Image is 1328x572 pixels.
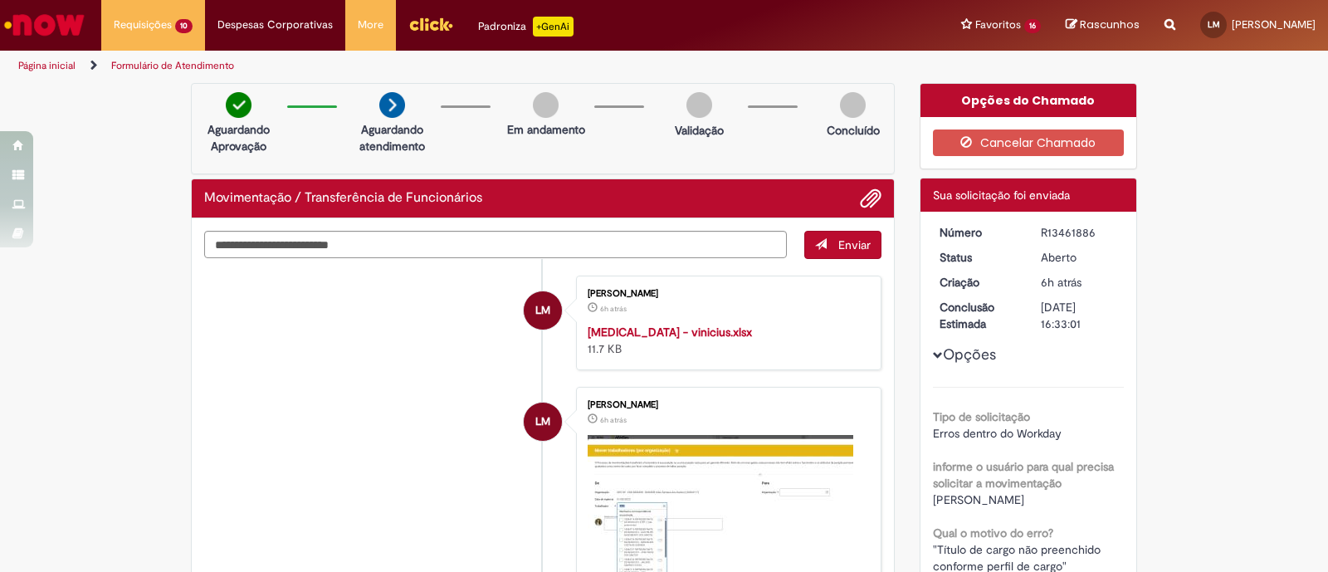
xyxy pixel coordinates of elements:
[352,121,432,154] p: Aguardando atendimento
[478,17,574,37] div: Padroniza
[379,92,405,118] img: arrow-next.png
[933,426,1062,441] span: Erros dentro do Workday
[111,59,234,72] a: Formulário de Atendimento
[860,188,881,209] button: Adicionar anexos
[524,403,562,441] div: Lorena De Mendonca Melo
[18,59,76,72] a: Página inicial
[204,191,482,206] h2: Movimentação / Transferência de Funcionários Histórico de tíquete
[12,51,873,81] ul: Trilhas de página
[804,231,881,259] button: Enviar
[920,84,1137,117] div: Opções do Chamado
[933,188,1070,203] span: Sua solicitação foi enviada
[1041,299,1118,332] div: [DATE] 16:33:01
[524,291,562,330] div: Lorena De Mendonca Melo
[507,121,585,138] p: Em andamento
[675,122,724,139] p: Validação
[535,291,550,330] span: LM
[226,92,251,118] img: check-circle-green.png
[198,121,279,154] p: Aguardando Aprovação
[1041,275,1081,290] span: 6h atrás
[535,402,550,442] span: LM
[933,409,1030,424] b: Tipo de solicitação
[358,17,383,33] span: More
[588,325,752,340] a: [MEDICAL_DATA] - vinicius.xlsx
[217,17,333,33] span: Despesas Corporativas
[933,492,1024,507] span: [PERSON_NAME]
[933,130,1125,156] button: Cancelar Chamado
[600,415,627,425] span: 6h atrás
[827,122,880,139] p: Concluído
[588,324,864,357] div: 11.7 KB
[1066,17,1140,33] a: Rascunhos
[975,17,1021,33] span: Favoritos
[1080,17,1140,32] span: Rascunhos
[533,92,559,118] img: img-circle-grey.png
[1041,275,1081,290] time: 29/08/2025 11:32:56
[2,8,87,42] img: ServiceNow
[927,299,1029,332] dt: Conclusão Estimada
[838,237,871,252] span: Enviar
[927,249,1029,266] dt: Status
[175,19,193,33] span: 10
[600,415,627,425] time: 29/08/2025 11:29:59
[1041,274,1118,291] div: 29/08/2025 11:32:56
[588,289,864,299] div: [PERSON_NAME]
[408,12,453,37] img: click_logo_yellow_360x200.png
[588,400,864,410] div: [PERSON_NAME]
[1041,249,1118,266] div: Aberto
[1232,17,1316,32] span: [PERSON_NAME]
[840,92,866,118] img: img-circle-grey.png
[600,304,627,314] time: 29/08/2025 11:32:53
[933,459,1114,491] b: informe o usuário para qual precisa solicitar a movimentação
[600,304,627,314] span: 6h atrás
[1208,19,1220,30] span: LM
[933,526,1053,540] b: Qual o motivo do erro?
[204,231,787,258] textarea: Digite sua mensagem aqui...
[686,92,712,118] img: img-circle-grey.png
[533,17,574,37] p: +GenAi
[1024,19,1041,33] span: 16
[1041,224,1118,241] div: R13461886
[927,224,1029,241] dt: Número
[114,17,172,33] span: Requisições
[927,274,1029,291] dt: Criação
